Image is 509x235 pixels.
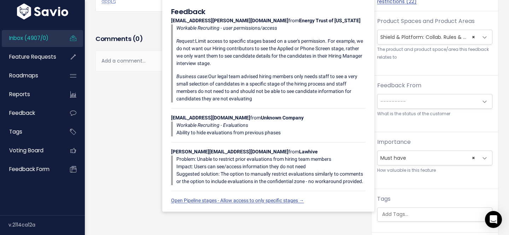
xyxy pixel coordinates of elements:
span: Feature Requests [9,53,56,60]
span: × [472,151,475,165]
a: Roadmaps [2,67,59,84]
span: Tags [9,128,22,135]
p: Limit access to specific stages based on a user's permission. For example, we do not want our Hir... [176,37,365,67]
span: × [472,30,475,44]
small: How valuable is this feature [377,167,492,174]
label: Importance [377,138,411,146]
span: Shield & Platform: Collab. Rules & Access Rights [377,30,492,45]
a: Reports [2,86,59,102]
div: v.2114ca12a [8,216,85,234]
a: Open Pipeline stages - Allow access to only specific stages → [171,198,304,203]
h5: Feedback [171,6,365,17]
em: Business case: [176,74,208,79]
em: Workable Recruiting - Evaluations [176,122,248,128]
em: Request: [176,38,195,44]
small: What is the status of the customer [377,110,492,118]
span: --------- [380,98,406,105]
label: Product Spaces and Product Areas [377,17,475,25]
input: Add Tags... [379,211,494,218]
a: Feedback [2,105,59,121]
label: Feedback From [377,81,421,90]
p: Problem: Unable to restrict prior evaluations from hiring team members Impact: Users can see/acce... [176,155,365,185]
span: Reports [9,90,30,98]
strong: [EMAIL_ADDRESS][PERSON_NAME][DOMAIN_NAME] [171,18,288,23]
a: Voting Board [2,142,59,159]
span: Feedback form [9,165,49,173]
small: The product and product space/area this feedback relates to [377,46,492,61]
span: Must have [378,151,478,165]
p: Our legal team advised hiring members only needs staff to see a very small selection of candidate... [176,73,365,102]
span: Shield & Platform: Collab. Rules & Access Rights [378,30,478,44]
strong: [PERSON_NAME][EMAIL_ADDRESS][DOMAIN_NAME] [171,149,288,154]
div: Open Intercom Messenger [485,211,502,228]
span: Voting Board [9,147,43,154]
a: Feedback form [2,161,59,177]
a: Feature Requests [2,49,59,65]
strong: Energy Trust of [US_STATE] [299,18,361,23]
strong: Lawhive [299,149,318,154]
span: Must have [377,151,492,165]
h3: Comments ( ) [95,34,349,44]
strong: [EMAIL_ADDRESS][DOMAIN_NAME] [171,115,250,121]
strong: Unknown Company [261,115,304,121]
img: logo-white.9d6f32f41409.svg [15,4,70,19]
a: Inbox (4907/0) [2,30,59,46]
span: 0 [135,34,140,43]
em: Workable Recruiting - user permissions/access [176,25,277,31]
span: Roadmaps [9,72,38,79]
span: Feedback [9,109,35,117]
span: Inbox (4907/0) [9,34,48,42]
div: Add a comment... [95,51,349,71]
p: Ability to hide evaluations from previous phases [176,122,365,136]
label: Tags [377,195,391,203]
a: Tags [2,124,59,140]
